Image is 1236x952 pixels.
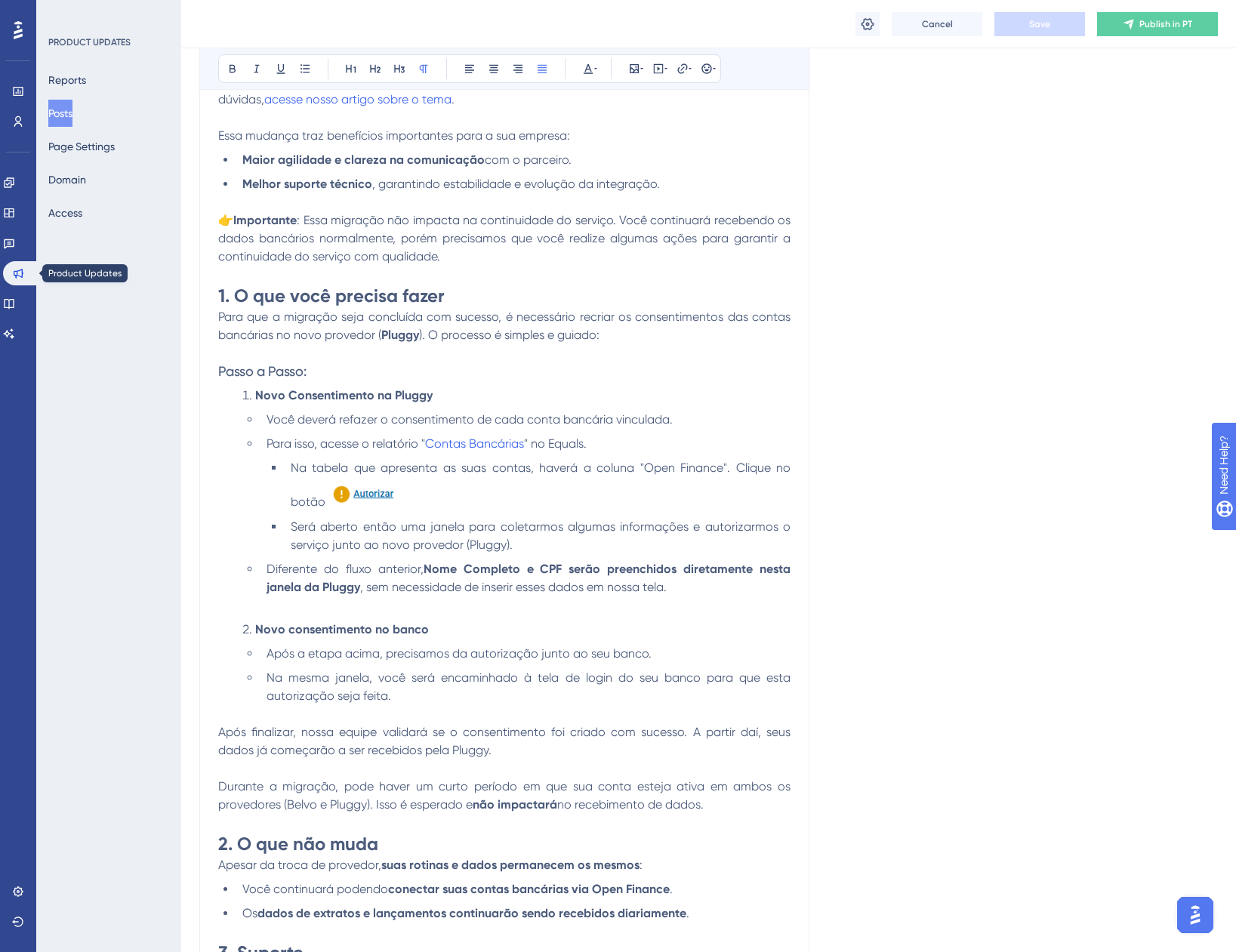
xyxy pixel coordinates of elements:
strong: 2. O que não muda [218,833,378,855]
span: Durante a migração, pode haver um curto período em que sua conta esteja ativa em ambos os provedo... [218,779,794,812]
span: Cancel [922,18,953,30]
span: Need Help? [35,4,94,22]
span: Será aberto então uma janela para coletarmos algumas informações e autorizarmos o serviço junto a... [291,519,794,552]
span: Após finalizar, nossa equipe validará se o consentimento foi criado com sucesso. A partir daí, se... [218,725,794,757]
span: Publish in PT [1139,18,1192,30]
a: acesse nosso artigo sobre o tema [264,92,452,106]
span: , garantindo estabilidade e evolução da integração. [372,177,660,191]
div: PRODUCT UPDATES [48,36,131,48]
span: 👉 [218,213,233,227]
span: . [686,906,689,920]
span: Save [1029,18,1050,30]
strong: Pluggy [381,328,419,342]
span: Essa mudança traz benefícios importantes para a sua empresa: [218,128,570,143]
span: : [640,858,643,872]
span: Na tabela que apresenta as suas contas, haverá a coluna "Open Finance". Clique no botão [291,461,794,509]
span: Apesar da troca de provedor, [218,858,381,872]
button: Publish in PT [1097,12,1218,36]
strong: Novo consentimento no banco [255,622,429,636]
span: , sem necessidade de inserir esses dados em nossa tela. [360,580,667,594]
span: Para que a migração seja concluída com sucesso, é necessário recriar os consentimentos das contas... [218,310,794,342]
button: Domain [48,166,86,193]
a: Contas Bancárias [425,436,524,451]
button: Posts [48,100,72,127]
strong: Melhor suporte técnico [242,177,372,191]
span: " no Equals. [524,436,587,451]
span: . [670,882,673,896]
span: Para isso, acesse o relatório " [267,436,425,451]
strong: Importante [233,213,297,227]
strong: Nome Completo e CPF serão preenchidos diretamente nesta janela da Pluggy [267,562,794,594]
strong: conectar suas contas bancárias via Open Finance [388,882,670,896]
span: com o parceiro. [485,153,572,167]
button: Reports [48,66,86,94]
span: Na mesma janela, você será encaminhado à tela de login do seu banco para que esta autorização sej... [267,670,794,703]
button: Access [48,199,82,226]
span: Você deverá refazer o consentimento de cada conta bancária vinculada. [267,412,673,427]
span: Os [242,906,257,920]
strong: suas rotinas e dados permanecem os mesmos [381,858,640,872]
span: Passo a Passo: [218,363,307,379]
span: . [452,92,455,106]
span: Diferente do fluxo anterior, [267,562,424,576]
iframe: UserGuiding AI Assistant Launcher [1173,892,1218,938]
span: Após a etapa acima, precisamos da autorização junto ao seu banco. [267,646,652,661]
strong: Maior agilidade e clareza na comunicação [242,153,485,167]
span: Você continuará podendo [242,882,388,896]
button: Page Settings [48,133,115,160]
span: : Essa migração não impacta na continuidade do serviço. Você continuará recebendo os dados bancár... [218,213,794,263]
button: Cancel [892,12,982,36]
strong: Novo Consentimento na Pluggy [255,388,433,402]
button: Save [994,12,1085,36]
span: no recebimento de dados. [557,797,704,812]
span: ). O processo é simples e guiado: [419,328,600,342]
strong: dados de extratos e lançamentos continuarão sendo recebidos diariamente [257,906,686,920]
strong: 1. O que você precisa fazer [218,285,445,307]
strong: não impactará [473,797,557,812]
